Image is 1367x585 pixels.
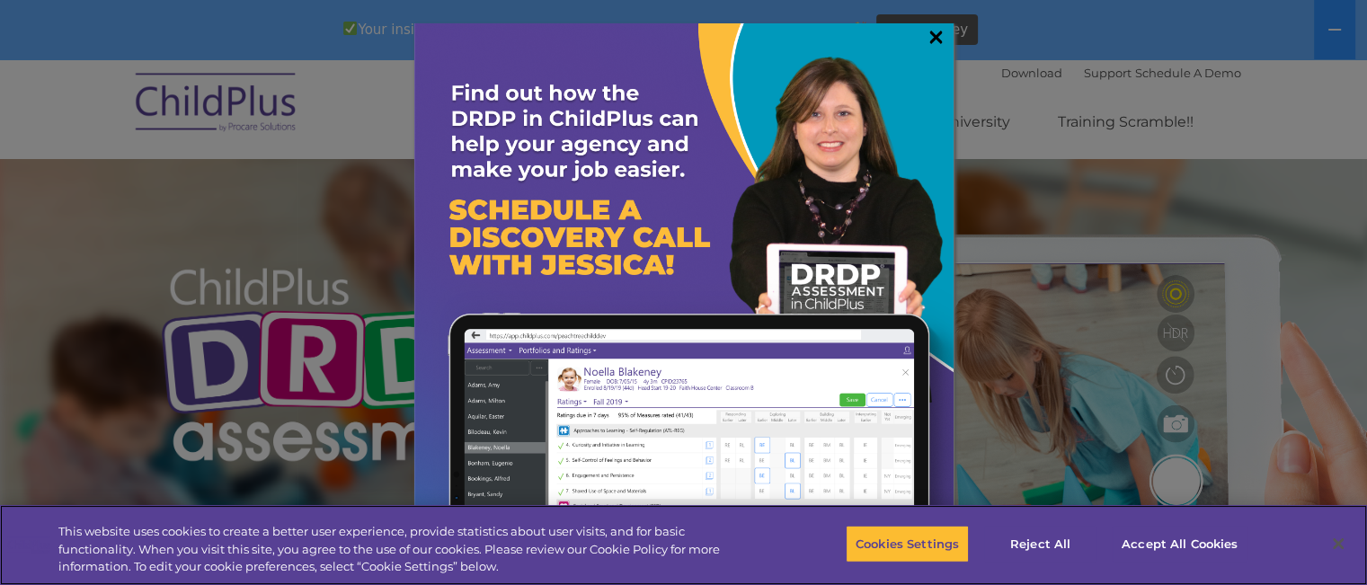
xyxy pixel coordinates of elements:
button: Close [1318,524,1358,563]
div: This website uses cookies to create a better user experience, provide statistics about user visit... [58,523,752,576]
button: Accept All Cookies [1112,525,1247,563]
button: Reject All [984,525,1096,563]
button: Cookies Settings [846,525,969,563]
a: × [926,28,946,46]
